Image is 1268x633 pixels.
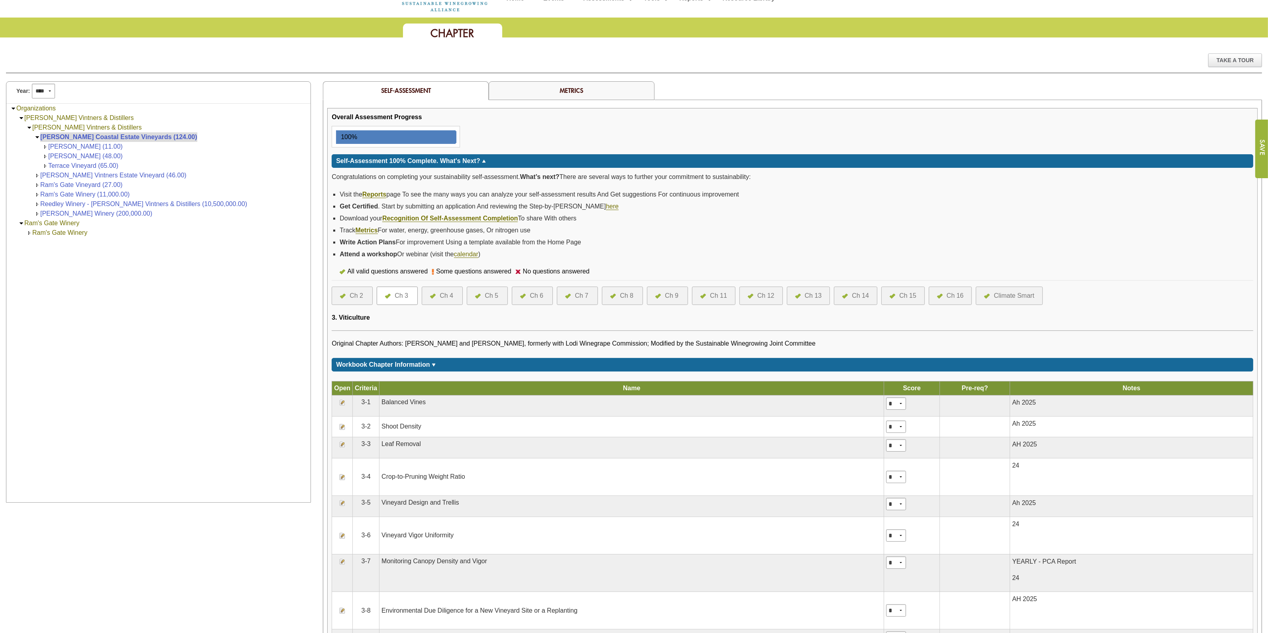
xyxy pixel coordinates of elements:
td: Balanced Vines [379,395,884,417]
a: Reports [362,191,386,198]
img: icon-all-questions-answered.png [565,294,571,299]
a: Organizations [16,105,56,112]
a: Ch 9 [655,291,680,301]
img: icon-no-questions-answered.png [515,269,521,274]
td: 3-6 [353,517,379,554]
img: icon-all-questions-answered.png [340,269,345,274]
img: sort_arrow_down.gif [432,364,436,366]
img: icon-all-questions-answered.png [655,294,661,299]
img: icon-all-questions-answered.png [520,294,526,299]
img: icon-all-questions-answered.png [890,294,895,299]
div: Ch 15 [899,291,916,301]
span: Self-Assessment 100% Complete. What's Next? [336,157,480,164]
th: Notes [1010,381,1253,395]
img: icon-all-questions-answered.png [795,294,801,299]
li: Or webinar (visit the ) [340,248,1253,260]
div: All valid questions answered [345,267,432,276]
div: Take A Tour [1208,53,1262,67]
strong: Get Certified [340,203,378,210]
a: Ch 2 [340,291,364,301]
a: Ram's Gate Winery (11,000.00) [40,191,130,198]
span: 3. Viticulture [332,314,370,321]
p: Ah 2025 [1012,419,1251,429]
img: icon-all-questions-answered.png [385,294,391,299]
p: 24 [1012,460,1251,471]
a: Reedley Winery - [PERSON_NAME] Vintners & Distillers (10,500,000.00) [40,201,247,207]
img: icon-all-questions-answered.png [700,294,706,299]
div: Ch 9 [665,291,678,301]
th: Criteria [353,381,379,395]
span: Workbook Chapter Information [336,361,430,368]
li: . Start by submitting an application And reviewing the Step-by-[PERSON_NAME] [340,201,1253,212]
p: 24 [1012,519,1251,529]
a: Ch 4 [430,291,454,301]
p: Congratulations on completing your sustainability self-assessment. There are several ways to furt... [332,172,1253,182]
th: Name [379,381,884,395]
li: Download your To share With others [340,212,1253,224]
strong: What’s next? [520,173,559,180]
a: Ch 7 [565,291,590,301]
td: Shoot Density [379,416,884,437]
a: Climate Smart [984,291,1034,301]
img: icon-all-questions-answered.png [610,294,616,299]
div: No questions answered [521,267,594,276]
p: AH 2025 [1012,439,1251,450]
input: Submit [1255,120,1268,178]
a: Ch 13 [795,291,822,301]
img: Collapse O'Neill Vintners & Distillers [18,115,24,121]
td: Crop-to-Pruning Weight Ratio [379,458,884,495]
td: 3-5 [353,496,379,517]
div: Ch 6 [530,291,543,301]
td: Environmental Due Diligence for a New Vineyard Site or a Replanting [379,592,884,629]
img: icon-all-questions-answered.png [475,294,481,299]
a: Ch 11 [700,291,727,301]
td: 3-8 [353,592,379,629]
img: Collapse Ram's Gate Winery [18,220,24,226]
strong: Write Action Plans [340,239,395,246]
td: 3-7 [353,554,379,592]
img: icon-all-questions-answered.png [937,294,943,299]
div: 100% [337,131,357,143]
div: Ch 5 [485,291,498,301]
td: 3-4 [353,458,379,495]
a: Ch 5 [475,291,499,301]
img: icon-all-questions-answered.png [984,294,990,299]
li: Visit the page To see the many ways you can analyze your self-assessment results And Get suggesti... [340,189,1253,201]
p: AH 2025 [1012,594,1251,604]
img: icon-all-questions-answered.png [842,294,848,299]
a: Ram's Gate Vineyard (27.00) [40,181,122,188]
img: icon-all-questions-answered.png [748,294,753,299]
td: 3-1 [353,395,379,417]
span: Chapter [431,26,474,40]
img: icon-some-questions-answered.png [432,269,434,275]
p: Ah 2025 [1012,498,1251,508]
div: Ch 2 [350,291,363,301]
img: sort_arrow_up.gif [482,160,486,163]
a: Metrics [560,86,583,94]
th: Score [884,381,940,395]
a: [PERSON_NAME] Vintners & Distillers [24,114,134,121]
td: 3-2 [353,416,379,437]
p: Ah 2025 [1012,397,1251,408]
div: Click for more or less content [332,358,1253,372]
li: Track For water, energy, greenhouse gases, Or nitrogen use [340,224,1253,236]
div: Click for more or less content [332,154,1253,168]
a: Ram's Gate Winery [24,220,79,226]
img: Collapse O'Neill Coastal Estate Vineyards (124.00) [34,134,40,140]
a: Ch 6 [520,291,545,301]
a: Ram's Gate Winery [32,229,87,236]
span: Self-Assessment [381,86,431,94]
a: calendar [454,251,478,258]
img: icon-all-questions-answered.png [340,294,346,299]
a: Recognition Of Self-Assessment Completion [382,215,518,222]
a: Ch 12 [748,291,775,301]
li: For improvement Using a template available from the Home Page [340,236,1253,248]
a: here [606,203,619,210]
a: Terrace Vineyard (65.00) [48,162,118,169]
a: [PERSON_NAME] Vintners Estate Vineyard (46.00) [40,172,187,179]
div: Climate Smart [994,291,1034,301]
a: Ch 16 [937,291,964,301]
div: Ch 14 [852,291,869,301]
a: Metrics [356,227,378,234]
